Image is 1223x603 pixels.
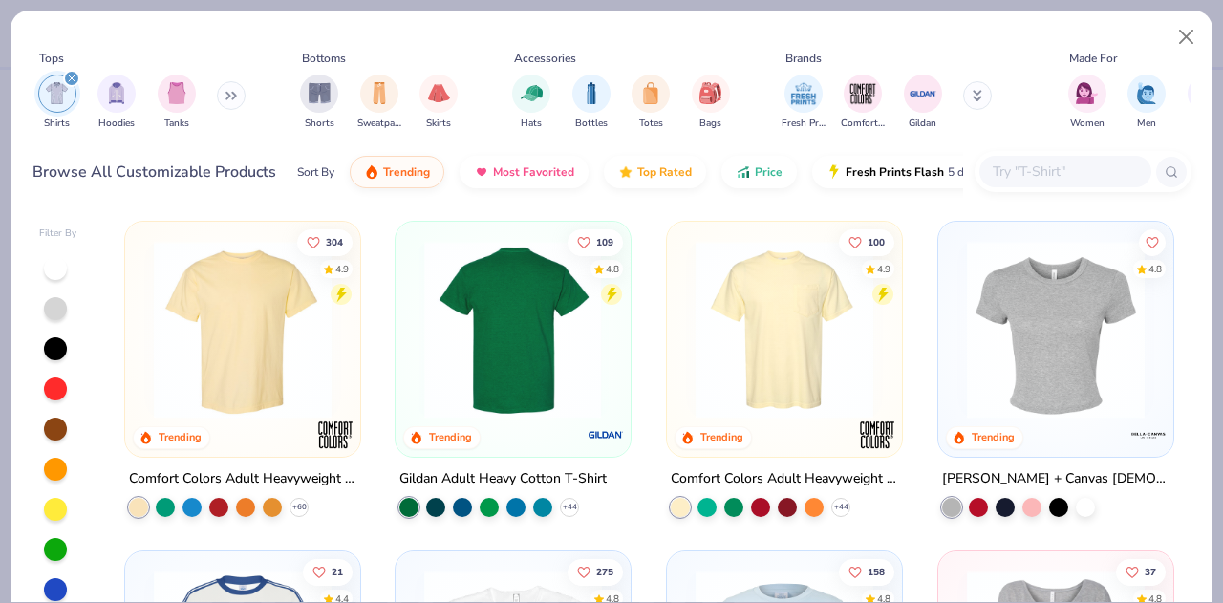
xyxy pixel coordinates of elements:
div: filter for Comfort Colors [841,75,885,131]
button: Fresh Prints Flash5 day delivery [812,156,1033,188]
button: Most Favorited [460,156,589,188]
span: Comfort Colors [841,117,885,131]
span: + 60 [291,502,306,513]
button: Like [1139,228,1166,255]
div: Brands [785,50,822,67]
input: Try "T-Shirt" [991,161,1138,183]
button: Top Rated [604,156,706,188]
button: filter button [38,75,76,131]
div: filter for Bags [692,75,730,131]
span: Bottles [575,117,608,131]
button: Price [721,156,797,188]
button: Like [569,228,624,255]
div: 4.9 [877,262,890,276]
img: Tanks Image [166,82,187,104]
span: Totes [639,117,663,131]
img: Shorts Image [309,82,331,104]
img: Gildan logo [587,416,625,454]
button: Like [839,558,894,585]
img: Sweatpants Image [369,82,390,104]
img: 029b8af0-80e6-406f-9fdc-fdf898547912 [144,241,341,419]
button: filter button [419,75,458,131]
div: filter for Fresh Prints [782,75,826,131]
div: [PERSON_NAME] + Canvas [DEMOGRAPHIC_DATA]' Micro Ribbed Baby Tee [942,467,1169,491]
div: Gildan Adult Heavy Cotton T-Shirt [399,467,607,491]
img: Gildan Image [909,79,937,108]
img: aa15adeb-cc10-480b-b531-6e6e449d5067 [957,241,1154,419]
img: Women Image [1076,82,1098,104]
button: Like [1116,558,1166,585]
span: 304 [326,237,343,247]
img: Comfort Colors logo [315,416,354,454]
span: 275 [597,567,614,576]
div: Sort By [297,163,334,181]
img: Fresh Prints Image [789,79,818,108]
img: Shirts Image [46,82,68,104]
img: Hats Image [521,82,543,104]
span: 5 day delivery [948,162,1019,183]
span: Trending [383,164,430,180]
span: 37 [1145,567,1156,576]
div: filter for Men [1127,75,1166,131]
span: Sweatpants [357,117,401,131]
span: Top Rated [637,164,692,180]
img: most_fav.gif [474,164,489,180]
img: 284e3bdb-833f-4f21-a3b0-720291adcbd9 [686,241,883,419]
button: filter button [300,75,338,131]
button: filter button [692,75,730,131]
div: filter for Shirts [38,75,76,131]
img: Bottles Image [581,82,602,104]
button: Like [297,228,353,255]
button: filter button [512,75,550,131]
img: Totes Image [640,82,661,104]
button: filter button [97,75,136,131]
img: Men Image [1136,82,1157,104]
span: + 44 [834,502,848,513]
span: 109 [597,237,614,247]
div: filter for Totes [632,75,670,131]
img: e55d29c3-c55d-459c-bfd9-9b1c499ab3c6 [340,241,537,419]
button: filter button [357,75,401,131]
div: 4.8 [607,262,620,276]
button: filter button [632,75,670,131]
div: Made For [1069,50,1117,67]
button: filter button [841,75,885,131]
div: 4.9 [335,262,349,276]
div: Bottoms [302,50,346,67]
button: filter button [572,75,611,131]
span: Bags [699,117,721,131]
div: filter for Gildan [904,75,942,131]
button: Trending [350,156,444,188]
img: flash.gif [826,164,842,180]
span: Women [1070,117,1105,131]
button: filter button [158,75,196,131]
div: filter for Bottles [572,75,611,131]
span: 158 [868,567,885,576]
div: Comfort Colors Adult Heavyweight RS Pocket T-Shirt [671,467,898,491]
span: Most Favorited [493,164,574,180]
div: filter for Shorts [300,75,338,131]
span: 21 [332,567,343,576]
img: c7959168-479a-4259-8c5e-120e54807d6b [415,241,611,419]
div: 4.8 [1148,262,1162,276]
span: Fresh Prints Flash [846,164,944,180]
img: Comfort Colors Image [848,79,877,108]
button: filter button [1127,75,1166,131]
span: Fresh Prints [782,117,826,131]
span: 100 [868,237,885,247]
span: Gildan [909,117,936,131]
img: Skirts Image [428,82,450,104]
img: Bags Image [699,82,720,104]
button: filter button [1068,75,1106,131]
span: Skirts [426,117,451,131]
div: filter for Tanks [158,75,196,131]
button: filter button [904,75,942,131]
img: Bella + Canvas logo [1129,416,1168,454]
img: trending.gif [364,164,379,180]
button: Like [569,558,624,585]
div: Browse All Customizable Products [32,161,276,183]
span: + 44 [563,502,577,513]
img: Hoodies Image [106,82,127,104]
span: Shirts [44,117,70,131]
img: TopRated.gif [618,164,633,180]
